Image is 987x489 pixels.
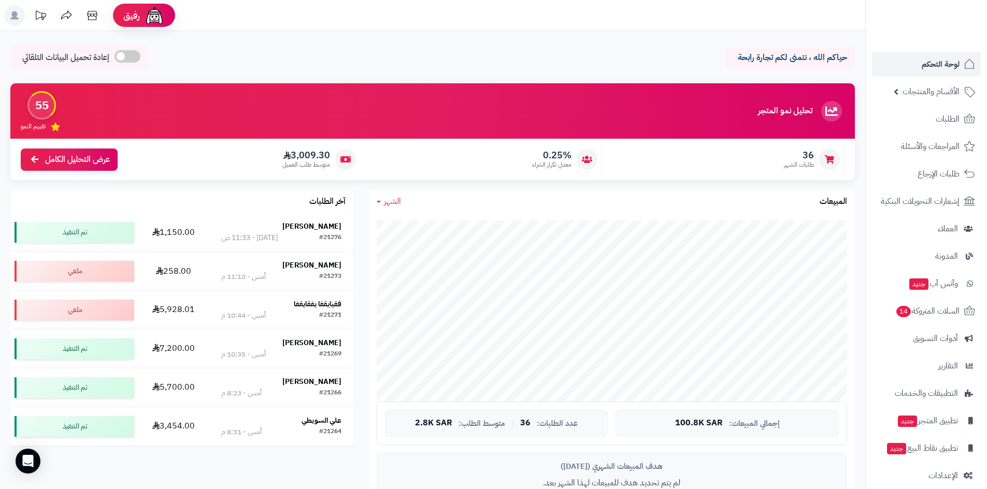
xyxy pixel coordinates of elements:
span: رفيق [123,9,140,22]
span: 100.8K SAR [675,419,723,428]
a: السلات المتروكة14 [872,299,981,323]
span: إجمالي المبيعات: [729,419,780,428]
img: ai-face.png [144,5,165,26]
div: #21276 [319,233,341,243]
h3: المبيعات [820,197,847,206]
td: 258.00 [138,252,209,290]
a: التقارير [872,353,981,378]
div: هدف المبيعات الشهري ([DATE]) [385,461,839,472]
span: جديد [909,278,928,290]
div: تم التنفيذ [15,377,134,398]
span: الإعدادات [928,468,958,483]
span: عرض التحليل الكامل [45,154,110,166]
span: السلات المتروكة [895,304,960,318]
a: لوحة التحكم [872,52,981,77]
span: عدد الطلبات: [537,419,578,428]
span: التطبيقات والخدمات [895,386,958,401]
div: أمس - 11:10 م [221,272,266,282]
span: | [511,419,514,427]
div: Open Intercom Messenger [16,449,40,473]
a: الطلبات [872,107,981,131]
strong: [PERSON_NAME] [282,337,341,348]
span: جديد [887,443,906,454]
span: المدونة [935,249,958,263]
div: أمس - 10:44 م [221,310,266,321]
span: الأقسام والمنتجات [903,84,960,99]
td: 5,700.00 [138,368,209,407]
span: الشهر [384,195,401,208]
a: طلبات الإرجاع [872,161,981,186]
span: متوسط الطلب: [459,419,505,428]
span: وآتس آب [908,276,958,291]
div: تم التنفيذ [15,338,134,359]
a: وآتس آبجديد [872,271,981,296]
span: 2.8K SAR [415,419,452,428]
div: [DATE] - 11:33 ص [221,233,278,243]
div: تم التنفيذ [15,222,134,243]
a: إشعارات التحويلات البنكية [872,189,981,214]
strong: [PERSON_NAME] [282,376,341,387]
span: تقييم النمو [21,122,46,131]
div: ملغي [15,300,134,320]
span: طلبات الإرجاع [918,167,960,181]
h3: آخر الطلبات [309,197,346,206]
div: #21269 [319,349,341,360]
h3: تحليل نمو المتجر [758,107,812,116]
div: #21271 [319,310,341,321]
span: متوسط طلب العميل [282,160,330,169]
span: التقارير [938,359,958,373]
a: عرض التحليل الكامل [21,149,118,171]
div: ملغي [15,261,134,281]
div: #21273 [319,272,341,282]
td: 3,454.00 [138,407,209,446]
span: جديد [898,416,917,427]
a: التطبيقات والخدمات [872,381,981,406]
span: معدل تكرار الشراء [532,160,571,169]
span: إشعارات التحويلات البنكية [881,194,960,209]
span: المراجعات والأسئلة [901,139,960,154]
div: أمس - 10:35 م [221,349,266,360]
span: 0.25% [532,150,571,161]
a: المدونة [872,244,981,269]
img: logo-2.png [917,23,977,45]
strong: فقيايقفا يفقايقفا [294,299,341,309]
span: 36 [520,419,531,428]
a: تحديثات المنصة [27,5,53,28]
span: 14 [896,306,911,318]
span: العملاء [938,221,958,236]
p: حياكم الله ، نتمنى لكم تجارة رابحة [733,52,847,64]
span: الطلبات [936,112,960,126]
div: أمس - 8:23 م [221,388,262,398]
td: 5,928.01 [138,291,209,329]
strong: علي السويطي [302,415,341,426]
strong: [PERSON_NAME] [282,221,341,232]
a: تطبيق نقاط البيعجديد [872,436,981,461]
span: أدوات التسويق [913,331,958,346]
span: طلبات الشهر [784,160,814,169]
span: 3,009.30 [282,150,330,161]
td: 1,150.00 [138,213,209,251]
a: تطبيق المتجرجديد [872,408,981,433]
a: المراجعات والأسئلة [872,134,981,159]
p: لم يتم تحديد هدف للمبيعات لهذا الشهر بعد. [385,477,839,489]
a: الإعدادات [872,463,981,488]
span: تطبيق المتجر [897,413,958,428]
td: 7,200.00 [138,330,209,368]
span: إعادة تحميل البيانات التلقائي [22,52,109,64]
div: #21266 [319,388,341,398]
a: العملاء [872,216,981,241]
a: الشهر [377,196,401,208]
strong: [PERSON_NAME] [282,260,341,271]
span: لوحة التحكم [922,57,960,71]
span: تطبيق نقاط البيع [886,441,958,455]
span: 36 [784,150,814,161]
div: أمس - 8:31 م [221,427,262,437]
div: تم التنفيذ [15,416,134,437]
div: #21264 [319,427,341,437]
a: أدوات التسويق [872,326,981,351]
